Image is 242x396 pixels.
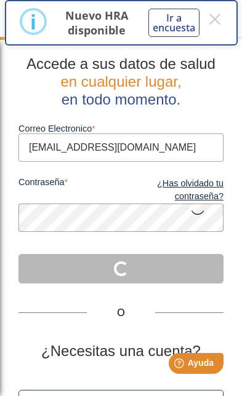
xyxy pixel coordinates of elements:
h2: ¿Necesitas una cuenta? [18,343,224,360]
iframe: Help widget launcher [132,348,228,382]
span: O [87,306,155,320]
button: Close this dialog [207,8,222,30]
span: en cualquier lugar, [60,73,181,90]
a: ¿Has olvidado tu contraseña? [121,177,224,204]
label: Correo Electronico [18,124,224,133]
label: contraseña [18,177,121,204]
p: Nuevo HRA disponible [60,8,134,38]
span: Accede a sus datos de salud [26,55,216,72]
span: en todo momento. [62,91,180,108]
div: i [30,10,36,33]
button: Ir a encuesta [148,9,200,37]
